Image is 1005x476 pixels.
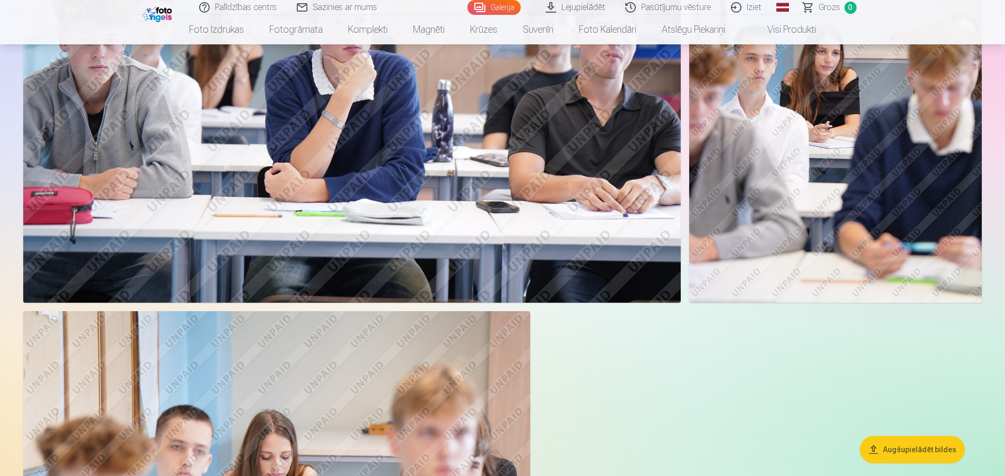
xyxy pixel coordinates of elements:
[335,15,400,44] a: Komplekti
[738,15,829,44] a: Visi produkti
[176,15,257,44] a: Foto izdrukas
[860,436,965,463] button: Augšupielādēt bildes
[819,1,840,14] span: Grozs
[510,15,566,44] a: Suvenīri
[257,15,335,44] a: Fotogrāmata
[844,2,857,14] span: 0
[143,4,175,22] img: /fa1
[457,15,510,44] a: Krūzes
[400,15,457,44] a: Magnēti
[649,15,738,44] a: Atslēgu piekariņi
[566,15,649,44] a: Foto kalendāri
